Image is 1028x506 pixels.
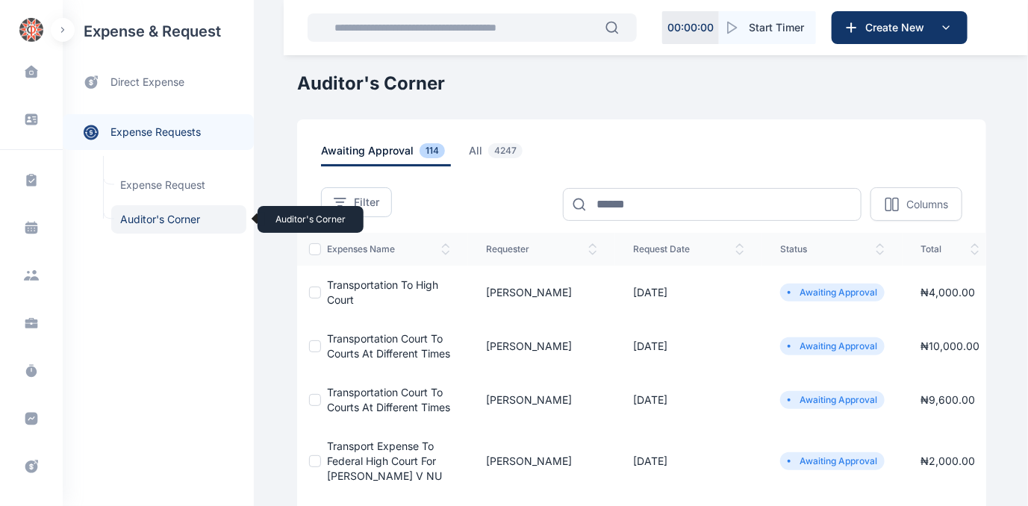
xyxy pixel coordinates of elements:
[859,20,937,35] span: Create New
[920,393,975,406] span: ₦ 9,600.00
[327,386,450,413] a: Transportation court to courts at different times
[354,195,379,210] span: Filter
[786,455,879,467] li: Awaiting Approval
[920,243,979,255] span: total
[488,143,523,158] span: 4247
[327,440,442,482] a: Transport expense to Federal High Court for [PERSON_NAME] V NU
[920,340,979,352] span: ₦ 10,000.00
[633,243,744,255] span: request date
[297,72,986,96] h1: Auditor's Corner
[920,286,975,299] span: ₦ 4,000.00
[486,243,597,255] span: Requester
[321,143,469,166] a: awaiting approval114
[615,373,762,427] td: [DATE]
[469,143,546,166] a: all4247
[63,102,254,150] div: expense requests
[468,319,615,373] td: [PERSON_NAME]
[780,243,885,255] span: status
[469,143,529,166] span: all
[321,143,451,166] span: awaiting approval
[786,340,879,352] li: Awaiting Approval
[667,20,714,35] p: 00 : 00 : 00
[468,266,615,319] td: [PERSON_NAME]
[63,114,254,150] a: expense requests
[870,187,962,221] button: Columns
[749,20,804,35] span: Start Timer
[468,427,615,496] td: [PERSON_NAME]
[327,332,450,360] a: Transportation court to courts at different times
[615,427,762,496] td: [DATE]
[327,243,450,255] span: expenses Name
[786,287,879,299] li: Awaiting Approval
[920,455,975,467] span: ₦ 2,000.00
[420,143,445,158] span: 114
[111,205,246,234] span: Auditor's Corner
[615,319,762,373] td: [DATE]
[615,266,762,319] td: [DATE]
[321,187,392,217] button: Filter
[111,205,246,234] a: Auditor's CornerAuditor's Corner
[832,11,968,44] button: Create New
[786,394,879,406] li: Awaiting Approval
[63,63,254,102] a: direct expense
[327,278,438,306] a: Transportation to high court
[111,171,246,199] a: Expense Request
[110,75,184,90] span: direct expense
[719,11,816,44] button: Start Timer
[468,373,615,427] td: [PERSON_NAME]
[906,197,948,212] p: Columns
